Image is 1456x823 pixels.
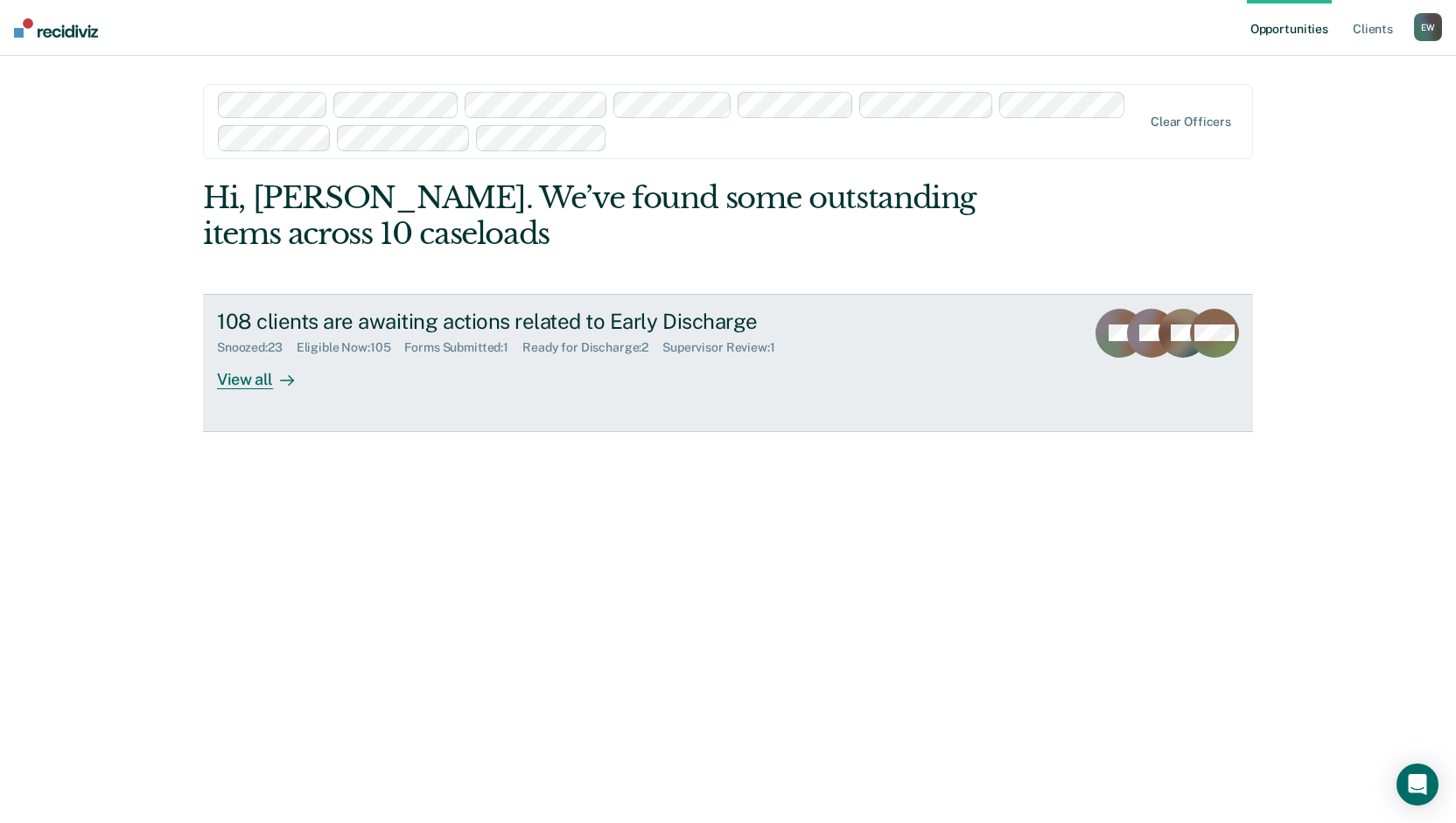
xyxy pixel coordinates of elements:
[203,294,1253,432] a: 108 clients are awaiting actions related to Early DischargeSnoozed:23Eligible Now:105Forms Submit...
[1414,13,1442,41] div: E W
[1396,764,1438,806] div: Open Intercom Messenger
[217,355,315,389] div: View all
[203,180,1043,252] div: Hi, [PERSON_NAME]. We’ve found some outstanding items across 10 caseloads
[1151,115,1231,129] div: Clear officers
[217,340,297,355] div: Snoozed : 23
[14,18,98,38] img: Recidiviz
[662,340,788,355] div: Supervisor Review : 1
[522,340,662,355] div: Ready for Discharge : 2
[1414,13,1442,41] button: EW
[217,309,831,334] div: 108 clients are awaiting actions related to Early Discharge
[297,340,405,355] div: Eligible Now : 105
[404,340,522,355] div: Forms Submitted : 1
